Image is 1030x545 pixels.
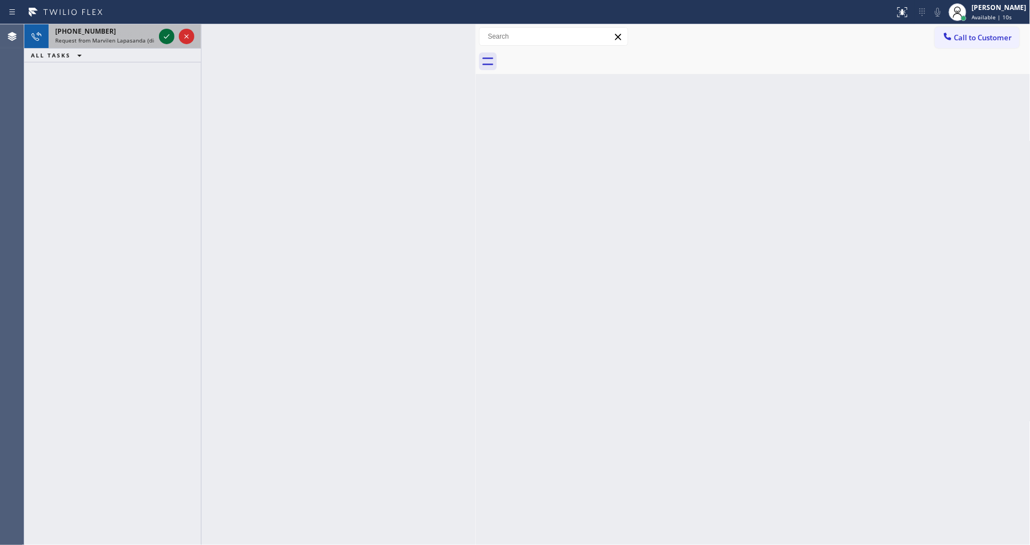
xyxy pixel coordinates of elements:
[972,3,1027,12] div: [PERSON_NAME]
[954,33,1012,43] span: Call to Customer
[31,51,71,59] span: ALL TASKS
[24,49,93,62] button: ALL TASKS
[972,13,1012,21] span: Available | 10s
[159,29,174,44] button: Accept
[935,27,1020,48] button: Call to Customer
[930,4,946,20] button: Mute
[480,28,628,45] input: Search
[55,36,166,44] span: Request from Marvilen Lapasanda (direct)
[55,27,116,36] span: [PHONE_NUMBER]
[179,29,194,44] button: Reject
